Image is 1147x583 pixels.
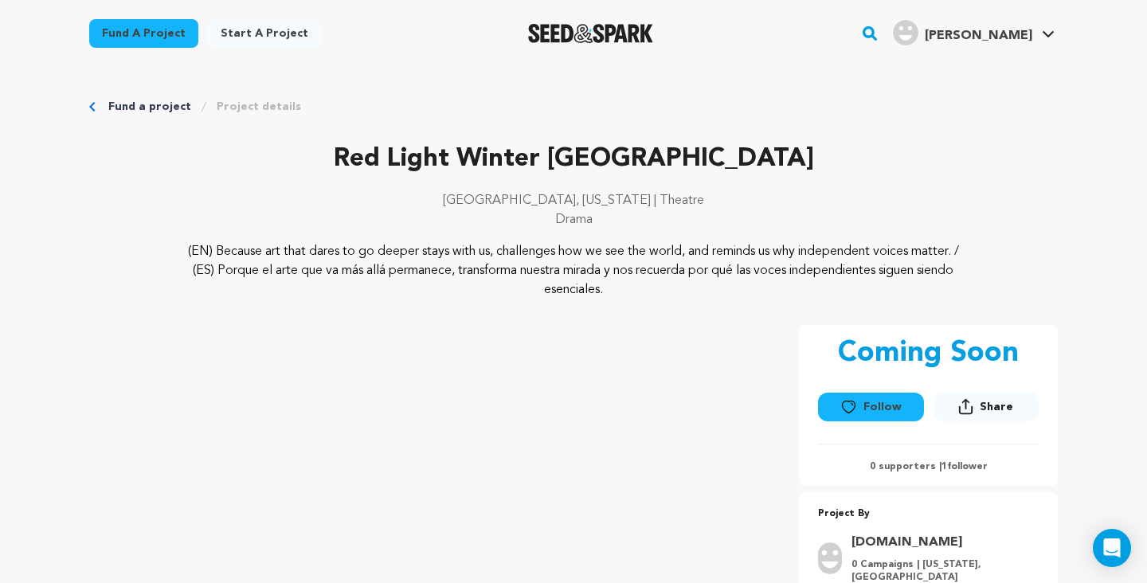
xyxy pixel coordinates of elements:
span: [PERSON_NAME] [925,29,1032,42]
img: Seed&Spark Logo Dark Mode [528,24,653,43]
a: Goto Hrproductions.Studio profile [851,533,1029,552]
span: Ramon S.'s Profile [890,17,1058,50]
div: Ramon S.'s Profile [893,20,1032,45]
a: Project details [217,99,301,115]
p: Red Light Winter [GEOGRAPHIC_DATA] [89,140,1058,178]
div: Open Intercom Messenger [1093,529,1131,567]
img: user.png [818,542,842,574]
p: Drama [89,210,1058,229]
a: Ramon S.'s Profile [890,17,1058,45]
a: Fund a project [89,19,198,48]
button: Share [934,392,1039,421]
span: Share [980,399,1013,415]
span: Share [934,392,1039,428]
p: (EN) Because art that dares to go deeper stays with us, challenges how we see the world, and remi... [186,242,961,299]
p: Coming Soon [838,338,1019,370]
a: Fund a project [108,99,191,115]
a: Seed&Spark Homepage [528,24,653,43]
div: Breadcrumb [89,99,1058,115]
a: Start a project [208,19,321,48]
span: 1 [941,462,947,471]
button: Follow [818,393,923,421]
img: user.png [893,20,918,45]
p: 0 supporters | follower [818,460,1039,473]
p: Project By [818,505,1039,523]
p: [GEOGRAPHIC_DATA], [US_STATE] | Theatre [89,191,1058,210]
